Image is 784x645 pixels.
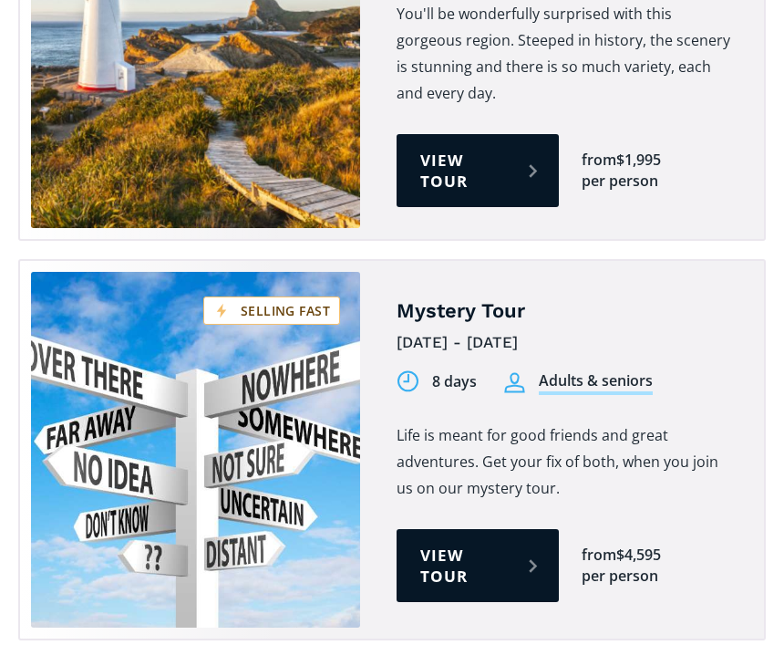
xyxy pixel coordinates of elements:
[616,546,661,567] div: $4,595
[397,530,559,603] a: View tour
[582,546,616,567] div: from
[397,299,737,326] h4: Mystery Tour
[397,423,737,503] p: Life is meant for good friends and great adventures. Get your fix of both, when you join us on ou...
[444,372,477,393] div: days
[582,151,616,172] div: from
[397,135,559,208] a: View tour
[582,567,658,588] div: per person
[397,2,737,108] p: You'll be wonderfully surprised with this gorgeous region. Steeped in history, the scenery is stu...
[397,329,737,358] div: [DATE] - [DATE]
[432,372,440,393] div: 8
[539,371,653,396] div: Adults & seniors
[582,172,658,192] div: per person
[616,151,661,172] div: $1,995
